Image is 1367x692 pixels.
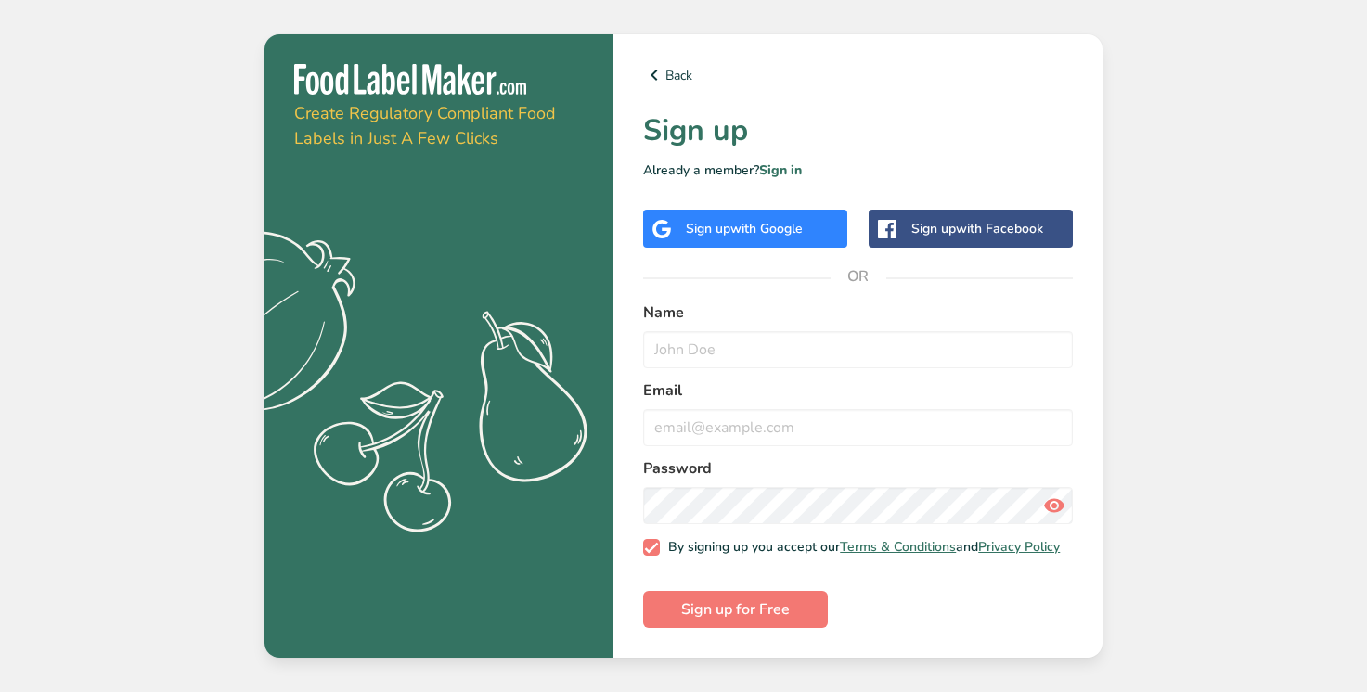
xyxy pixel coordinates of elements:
a: Terms & Conditions [840,538,956,556]
span: with Google [730,220,803,237]
a: Sign in [759,161,802,179]
input: email@example.com [643,409,1073,446]
label: Email [643,379,1073,402]
a: Back [643,64,1073,86]
a: Privacy Policy [978,538,1060,556]
label: Name [643,301,1073,324]
span: Sign up for Free [681,598,790,621]
span: By signing up you accept our and [660,539,1061,556]
div: Sign up [686,219,803,238]
label: Password [643,457,1073,480]
span: with Facebook [956,220,1043,237]
h1: Sign up [643,109,1073,153]
div: Sign up [911,219,1043,238]
input: John Doe [643,331,1073,368]
img: Food Label Maker [294,64,526,95]
span: Create Regulatory Compliant Food Labels in Just A Few Clicks [294,102,556,149]
p: Already a member? [643,160,1073,180]
span: OR [831,249,886,304]
button: Sign up for Free [643,591,828,628]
